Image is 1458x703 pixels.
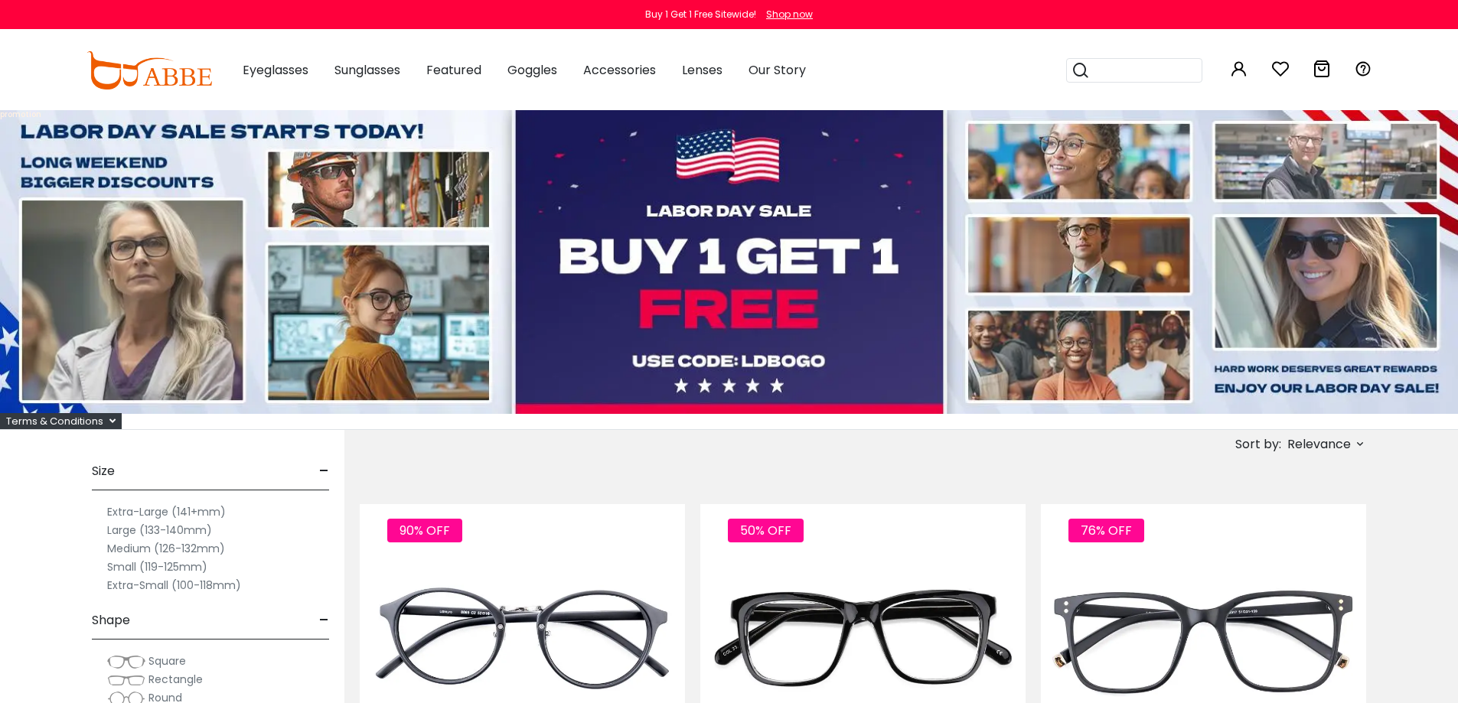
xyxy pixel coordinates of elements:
span: Goggles [507,61,557,79]
span: - [319,602,329,639]
img: Square.png [107,654,145,669]
span: Size [92,453,115,490]
label: Medium (126-132mm) [107,539,225,558]
span: Accessories [583,61,656,79]
span: Square [148,653,186,669]
span: Rectangle [148,672,203,687]
span: 50% OFF [728,519,804,542]
label: Large (133-140mm) [107,521,212,539]
span: Our Story [749,61,806,79]
span: 76% OFF [1068,519,1144,542]
div: Shop now [766,8,813,21]
img: abbeglasses.com [86,51,212,90]
label: Small (119-125mm) [107,558,207,576]
span: Sort by: [1235,435,1281,453]
span: Shape [92,602,130,639]
span: 90% OFF [387,519,462,542]
span: Sunglasses [334,61,400,79]
span: Eyeglasses [243,61,308,79]
span: - [319,453,329,490]
label: Extra-Small (100-118mm) [107,576,241,594]
div: Buy 1 Get 1 Free Sitewide! [645,8,756,21]
span: Featured [426,61,481,79]
span: Lenses [682,61,722,79]
label: Extra-Large (141+mm) [107,503,226,521]
a: Shop now [758,8,813,21]
span: Relevance [1287,431,1351,458]
img: Rectangle.png [107,672,145,688]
